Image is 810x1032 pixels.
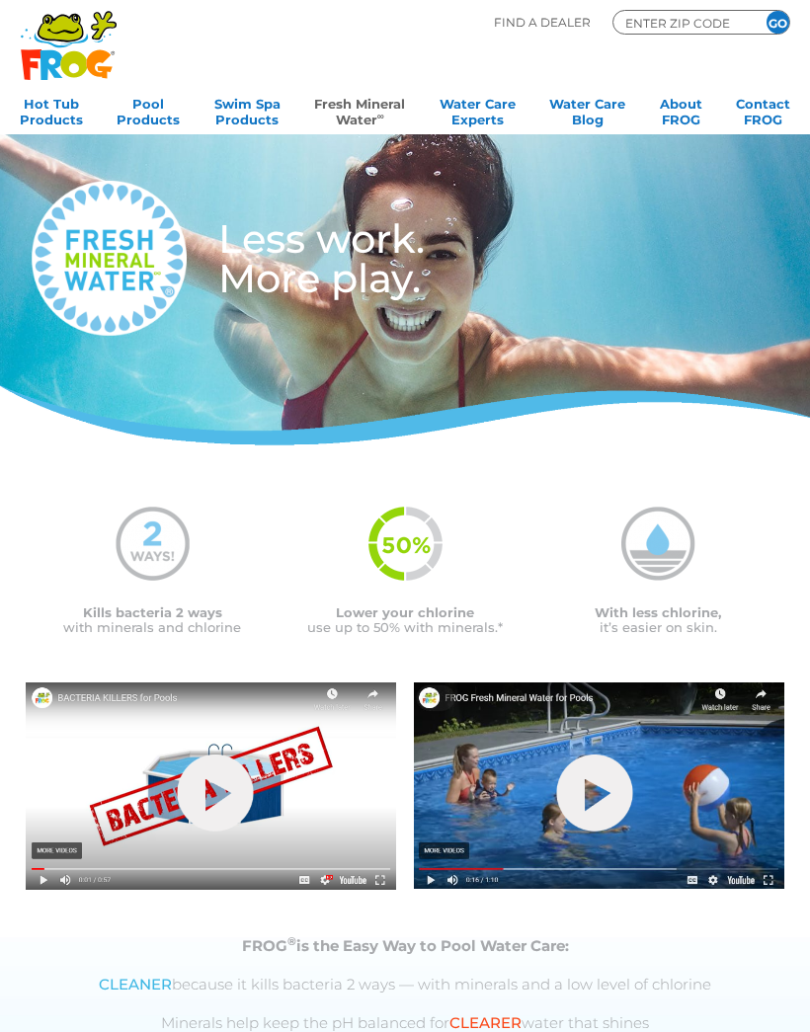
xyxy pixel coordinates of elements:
img: fresh-mineral-water-logo-medium [32,181,187,336]
a: Hot TubProducts [20,90,83,129]
input: Zip Code Form [623,14,742,32]
img: Picture1 [26,682,396,890]
a: ContactFROG [736,90,790,129]
span: Kills bacteria 2 ways [83,604,222,620]
p: Find A Dealer [494,10,591,35]
h3: Less work. More play. [218,219,472,298]
p: it’s easier on skin. [531,605,784,635]
p: with minerals and chlorine [26,605,279,635]
a: Swim SpaProducts [214,90,281,129]
p: because it kills bacteria 2 ways — with minerals and a low level of chlorine [50,976,760,992]
p: Minerals help keep the pH balanced for water that shines [50,1014,760,1031]
img: fmw-50percent-icon [368,507,443,581]
a: Water CareExperts [440,90,516,129]
a: PoolProducts [117,90,180,129]
a: AboutFROG [660,90,702,129]
img: mineral-water-less-chlorine [621,507,695,581]
span: With less chlorine, [595,604,721,620]
img: Picture3 [414,682,784,889]
strong: FROG is the Easy Way to Pool Water Care: [242,936,569,955]
input: GO [767,11,789,34]
span: Lower your chlorine [336,604,474,620]
span: CLEARER [449,1013,522,1032]
sup: ∞ [377,111,384,121]
a: Fresh MineralWater∞ [314,90,405,129]
a: Water CareBlog [549,90,625,129]
img: mineral-water-2-ways [116,507,190,581]
p: use up to 50% with minerals.* [279,605,531,635]
span: CLEANER [99,975,172,993]
sup: ® [287,934,296,948]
